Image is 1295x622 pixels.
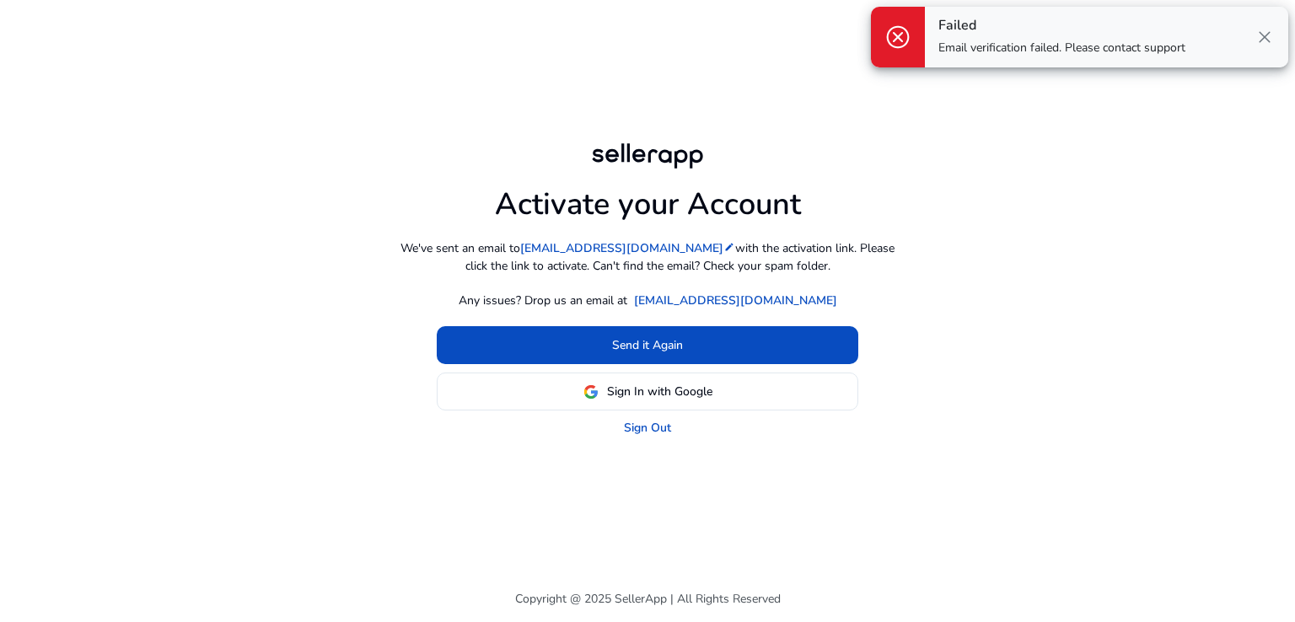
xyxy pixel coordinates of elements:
button: Send it Again [437,326,858,364]
p: Any issues? Drop us an email at [459,292,627,309]
a: [EMAIL_ADDRESS][DOMAIN_NAME] [634,292,837,309]
span: Sign In with Google [607,383,712,400]
span: Send it Again [612,336,683,354]
a: Sign Out [624,419,671,437]
h4: Failed [938,18,1185,34]
span: close [1255,27,1275,47]
a: [EMAIL_ADDRESS][DOMAIN_NAME] [520,239,735,257]
mat-icon: edit [723,241,735,253]
img: google-logo.svg [583,384,599,399]
span: cancel [884,24,911,51]
h1: Activate your Account [495,173,801,223]
p: Email verification failed. Please contact support [938,40,1185,56]
p: We've sent an email to with the activation link. Please click the link to activate. Can't find th... [395,239,900,275]
button: Sign In with Google [437,373,858,410]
